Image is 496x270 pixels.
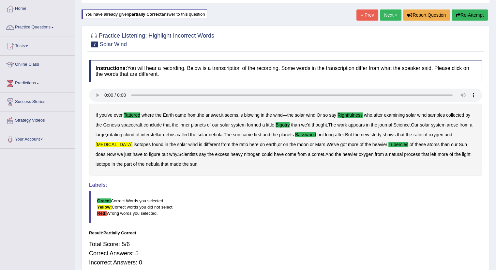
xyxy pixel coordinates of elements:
b: from [297,152,307,157]
b: the [406,132,412,137]
b: it [221,112,223,118]
b: in [112,161,115,167]
b: or [278,142,282,147]
b: the [207,152,214,157]
b: the [266,112,272,118]
b: than [291,122,300,127]
b: got [340,142,346,147]
div: You have already given answer to this question [82,9,207,19]
b: nebula [146,161,159,167]
b: work [337,122,347,127]
b: that [161,161,168,167]
b: our [212,122,218,127]
b: and [263,132,270,137]
b: the [172,122,178,127]
b: the [454,152,460,157]
b: in [366,122,369,127]
b: on [260,142,265,147]
b: rightfulness [338,112,363,118]
b: than [441,142,450,147]
b: And [325,152,334,157]
b: earth [266,142,277,147]
b: say [199,152,206,157]
b: blowing [244,112,259,118]
b: came [242,132,253,137]
b: Green: [97,198,111,203]
a: Online Class [0,56,75,72]
b: on [283,142,288,147]
b: Mars [315,142,325,147]
b: after [335,132,344,137]
b: and [444,132,452,137]
b: light [462,152,471,157]
b: have [133,152,143,157]
b: Yellow: [97,205,112,210]
b: by [465,112,470,118]
small: Solar Wind [100,41,127,47]
b: comet [312,152,324,157]
b: [MEDICAL_DATA] [96,142,132,147]
div: , , , — . , , . . , . . , . . . . . [89,104,482,176]
span: 7 [91,42,98,47]
b: ratio [413,132,422,137]
b: conclude [143,122,162,127]
b: why [169,152,177,157]
b: say [329,112,336,118]
a: « Prev [356,9,378,21]
b: bigotry [276,122,290,127]
b: atoms [427,142,440,147]
b: the [271,132,278,137]
b: so [323,112,328,118]
b: the [96,122,102,127]
b: seems [225,112,238,118]
b: our [451,142,458,147]
b: a [262,122,265,127]
b: study [370,132,381,137]
a: Success Stories [0,93,75,109]
b: that [421,152,429,157]
b: wind [188,142,198,147]
b: does [96,152,105,157]
b: you've [99,112,113,118]
b: part [124,161,132,167]
b: out [161,152,168,157]
b: the [116,161,123,167]
b: of [360,142,364,147]
b: the [287,112,293,118]
a: Predictions [0,74,75,91]
b: could [262,152,273,157]
div: Result: [89,230,482,236]
b: in [261,112,264,118]
b: the [232,142,238,147]
b: a [308,152,310,157]
b: the [155,112,161,118]
b: wind [273,112,283,118]
b: Scientists [178,152,198,157]
b: cloud [124,132,134,137]
b: isotope [96,161,110,167]
b: excess [215,152,229,157]
b: the [138,161,144,167]
a: Next » [380,9,401,21]
b: or [310,142,314,147]
b: the [335,152,341,157]
b: samples [428,112,445,118]
b: a [385,152,388,157]
b: solar [198,132,207,137]
b: of [133,161,137,167]
b: of [410,142,413,147]
b: debris [163,132,175,137]
b: made [170,161,181,167]
b: sun [233,132,240,137]
b: interstellar [141,132,162,137]
b: who [364,112,372,118]
b: we [117,152,123,157]
b: wind [417,112,427,118]
blockquote: Correct Words you selected. Correct words you did not select. Wrong words you selected. [89,191,482,223]
b: from [375,152,384,157]
b: the [353,132,359,137]
b: not [317,132,323,137]
a: Your Account [0,130,75,146]
b: solar [177,142,187,147]
b: is [239,112,243,118]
